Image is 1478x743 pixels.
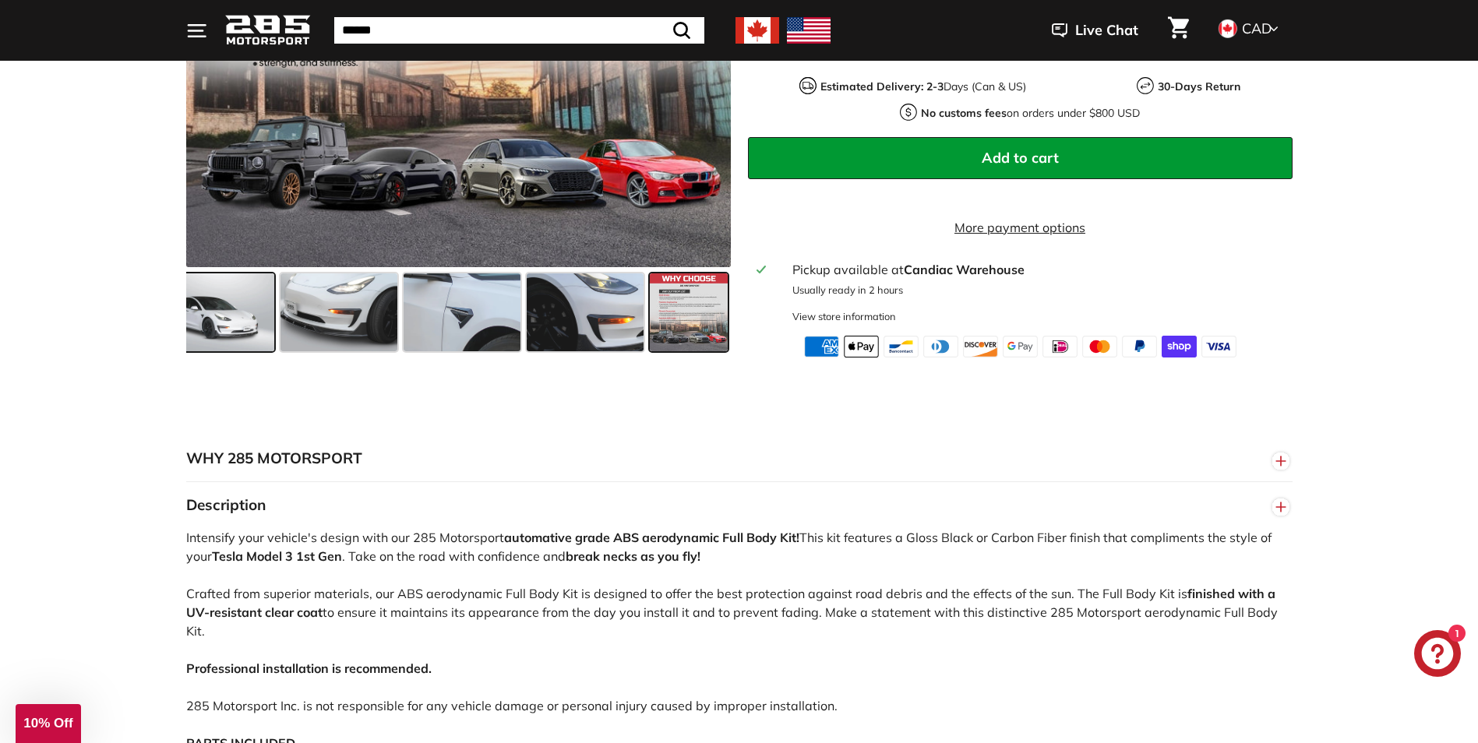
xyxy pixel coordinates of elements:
img: Logo_285_Motorsport_areodynamics_components [225,12,311,49]
img: american_express [804,336,839,357]
span: CAD [1242,19,1272,37]
strong: Tesla Model 3 1st Gen [212,548,342,564]
strong: Candiac Warehouse [904,262,1025,277]
strong: automative grade ABS aerodynamic Full Body Kit! [504,530,799,545]
inbox-online-store-chat: Shopify online store chat [1409,630,1466,681]
span: Add to cart [982,149,1059,167]
a: Cart [1159,4,1198,57]
span: Live Chat [1075,20,1138,40]
img: master [1082,336,1117,357]
img: apple_pay [844,336,879,357]
p: on orders under $800 USD [921,105,1140,121]
img: bancontact [884,336,919,357]
strong: Estimated Delivery: 2-3 [820,79,944,93]
img: google_pay [1003,336,1038,357]
img: shopify_pay [1162,336,1197,357]
img: diners_club [923,336,958,357]
a: More payment options [748,218,1293,237]
button: WHY 285 MOTORSPORT [186,435,1293,482]
strong: 30-Days Return [1158,79,1240,93]
strong: Professional installation is recommended. [186,660,432,676]
button: Description [186,482,1293,529]
img: paypal [1122,336,1157,357]
div: View store information [792,309,896,324]
div: Pickup available at [792,260,1282,279]
img: visa [1201,336,1236,357]
img: ideal [1042,336,1078,357]
button: Live Chat [1032,11,1159,50]
strong: No customs fees [921,106,1007,120]
p: Usually ready in 2 hours [792,283,1282,298]
strong: break necks as you fly! [566,548,700,564]
button: Add to cart [748,137,1293,179]
div: 10% Off [16,704,81,743]
p: Days (Can & US) [820,79,1026,95]
img: discover [963,336,998,357]
input: Search [334,17,704,44]
span: 10% Off [23,716,72,731]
